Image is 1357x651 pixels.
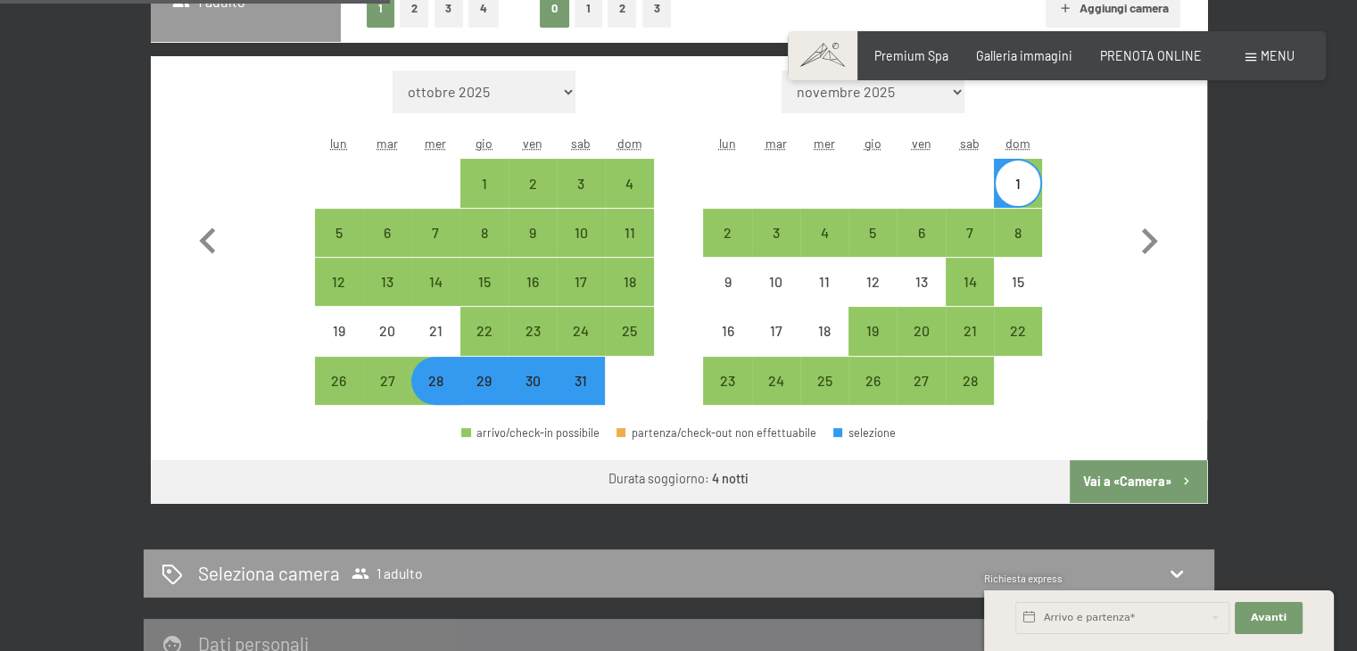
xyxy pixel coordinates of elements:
div: Sun Feb 22 2026 [994,307,1042,355]
div: arrivo/check-in non effettuabile [703,258,751,306]
div: 7 [947,226,992,270]
div: 20 [365,324,410,368]
div: Mon Jan 19 2026 [315,307,363,355]
div: arrivo/check-in possibile [605,258,653,306]
a: PRENOTA ONLINE [1100,48,1202,63]
div: 18 [802,324,847,368]
div: Mon Jan 05 2026 [315,209,363,257]
div: selezione [833,427,896,439]
div: arrivo/check-in possibile [800,209,848,257]
div: Sat Jan 24 2026 [557,307,605,355]
div: arrivo/check-in possibile [363,258,411,306]
abbr: martedì [765,136,787,151]
div: arrivo/check-in non effettuabile [800,258,848,306]
div: 27 [365,374,410,418]
div: Fri Jan 02 2026 [509,159,557,207]
div: arrivo/check-in possibile [315,258,363,306]
abbr: lunedì [719,136,736,151]
div: arrivo/check-in possibile [946,258,994,306]
div: arrivo/check-in non effettuabile [752,258,800,306]
div: 15 [462,275,507,319]
div: Wed Jan 14 2026 [411,258,459,306]
div: arrivo/check-in possibile [557,307,605,355]
div: 2 [510,177,555,221]
div: 21 [413,324,458,368]
a: Premium Spa [874,48,948,63]
div: 3 [754,226,798,270]
b: 4 notti [712,471,749,486]
div: arrivo/check-in possibile [411,258,459,306]
div: arrivo/check-in possibile [460,258,509,306]
abbr: giovedì [865,136,881,151]
div: 19 [317,324,361,368]
div: arrivo/check-in non effettuabile [752,307,800,355]
span: Menu [1261,48,1295,63]
div: 12 [850,275,895,319]
div: 24 [754,374,798,418]
div: arrivo/check-in possibile [557,357,605,405]
div: Fri Jan 09 2026 [509,209,557,257]
abbr: sabato [960,136,980,151]
div: Thu Feb 26 2026 [848,357,897,405]
div: 8 [462,226,507,270]
div: 1 [462,177,507,221]
div: arrivo/check-in possibile [897,209,945,257]
div: 28 [947,374,992,418]
div: Mon Feb 09 2026 [703,258,751,306]
div: arrivo/check-in possibile [411,357,459,405]
div: 30 [510,374,555,418]
div: 26 [317,374,361,418]
div: 20 [898,324,943,368]
div: 6 [365,226,410,270]
button: Vai a «Camera» [1070,460,1206,503]
button: Mese precedente [182,70,234,406]
div: Tue Feb 03 2026 [752,209,800,257]
div: 13 [365,275,410,319]
div: arrivo/check-in non effettuabile [315,307,363,355]
span: 1 adulto [352,564,423,582]
div: 6 [898,226,943,270]
div: Thu Jan 01 2026 [460,159,509,207]
div: 27 [898,374,943,418]
div: arrivo/check-in possibile [411,209,459,257]
button: Avanti [1235,602,1303,634]
div: Tue Jan 20 2026 [363,307,411,355]
div: Wed Jan 21 2026 [411,307,459,355]
abbr: venerdì [912,136,931,151]
div: 1 [996,177,1040,221]
div: Sun Feb 08 2026 [994,209,1042,257]
div: arrivo/check-in possibile [703,357,751,405]
div: Sat Feb 21 2026 [946,307,994,355]
abbr: venerdì [523,136,542,151]
div: 23 [705,374,749,418]
div: arrivo/check-in possibile [897,307,945,355]
div: 15 [996,275,1040,319]
abbr: giovedì [476,136,492,151]
div: Thu Feb 05 2026 [848,209,897,257]
div: arrivo/check-in possibile [460,357,509,405]
div: 4 [607,177,651,221]
div: arrivo/check-in non effettuabile [800,307,848,355]
div: 21 [947,324,992,368]
div: 22 [996,324,1040,368]
div: arrivo/check-in possibile [509,159,557,207]
abbr: sabato [571,136,591,151]
div: arrivo/check-in possibile [363,209,411,257]
div: arrivo/check-in possibile [557,159,605,207]
div: Mon Feb 23 2026 [703,357,751,405]
span: Richiesta express [984,573,1063,584]
div: Wed Jan 28 2026 [411,357,459,405]
div: arrivo/check-in possibile [703,209,751,257]
div: arrivo/check-in possibile [946,357,994,405]
div: Thu Jan 22 2026 [460,307,509,355]
button: Mese successivo [1123,70,1175,406]
div: Sun Jan 18 2026 [605,258,653,306]
div: arrivo/check-in possibile [752,209,800,257]
span: Avanti [1251,611,1287,625]
div: arrivo/check-in possibile [460,209,509,257]
div: 31 [559,374,603,418]
div: 14 [947,275,992,319]
div: arrivo/check-in possibile [509,209,557,257]
div: Wed Feb 18 2026 [800,307,848,355]
div: 5 [850,226,895,270]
